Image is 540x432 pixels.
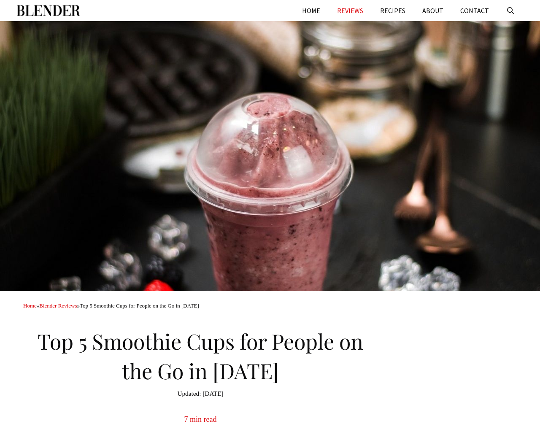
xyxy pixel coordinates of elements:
[184,415,188,424] span: 7
[39,302,77,309] a: Blender Reviews
[190,415,216,424] span: min read
[23,302,37,309] a: Home
[80,302,199,309] span: Top 5 Smoothie Cups for People on the Go in [DATE]
[23,302,199,309] span: » »
[23,322,378,386] h1: Top 5 Smoothie Cups for People on the Go in [DATE]
[177,389,223,399] time: [DATE]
